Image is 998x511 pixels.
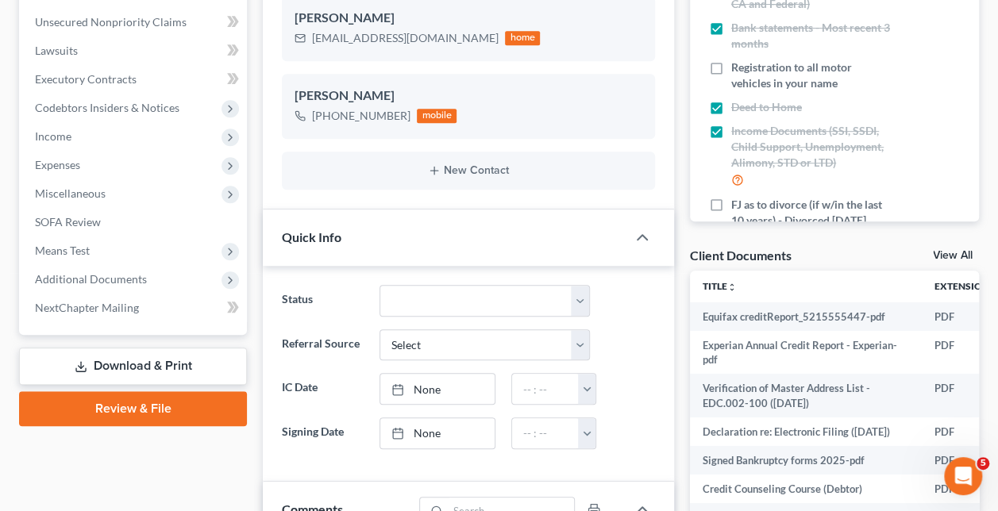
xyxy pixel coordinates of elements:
i: unfold_more [727,282,737,292]
span: Income [35,129,71,143]
span: Quick Info [282,229,341,244]
iframe: Intercom live chat [944,457,982,495]
label: Referral Source [274,329,371,361]
span: Unsecured Nonpriority Claims [35,15,187,29]
td: Credit Counseling Course (Debtor) [690,474,922,503]
a: NextChapter Mailing [22,294,247,322]
div: [PHONE_NUMBER] [312,108,410,124]
a: None [380,374,495,404]
td: Equifax creditReport_5215555447-pdf [690,302,922,331]
a: SOFA Review [22,208,247,236]
a: Executory Contracts [22,65,247,94]
div: mobile [417,109,457,123]
a: View All [933,250,973,261]
div: [EMAIL_ADDRESS][DOMAIN_NAME] [312,30,499,46]
a: Lawsuits [22,36,247,65]
a: Download & Print [19,348,247,385]
td: Experian Annual Credit Report - Experian-pdf [690,331,922,375]
label: IC Date [274,373,371,405]
button: New Contact [295,164,642,177]
div: [PERSON_NAME] [295,86,642,106]
span: Additional Documents [35,272,147,286]
a: Review & File [19,391,247,426]
span: Registration to all motor vehicles in your name [731,60,893,91]
a: None [380,418,495,448]
span: 5 [977,457,989,470]
span: SOFA Review [35,215,101,229]
span: Codebtors Insiders & Notices [35,101,179,114]
span: Lawsuits [35,44,78,57]
a: Titleunfold_more [703,280,737,292]
div: [PERSON_NAME] [295,9,642,28]
span: Means Test [35,244,90,257]
label: Signing Date [274,417,371,449]
td: Signed Bankruptcy forms 2025-pdf [690,446,922,474]
span: Executory Contracts [35,72,137,86]
span: Bank statements - Most recent 3 months [731,20,893,52]
label: Status [274,285,371,317]
span: Income Documents (SSI, SSDI, Child Support, Unemployment, Alimony, STD or LTD) [731,123,893,171]
span: FJ as to divorce (if w/in the last 10 years) - Divorced [DATE] [731,197,893,229]
input: -- : -- [512,374,579,404]
span: NextChapter Mailing [35,301,139,314]
div: Client Documents [690,247,792,263]
a: Unsecured Nonpriority Claims [22,8,247,36]
td: Declaration re: Electronic Filing ([DATE]) [690,417,922,446]
span: Deed to Home [731,99,802,115]
input: -- : -- [512,418,579,448]
span: Expenses [35,158,80,171]
span: Miscellaneous [35,186,106,200]
div: home [505,31,540,45]
td: Verification of Master Address List - EDC.002-100 ([DATE]) [690,374,922,417]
